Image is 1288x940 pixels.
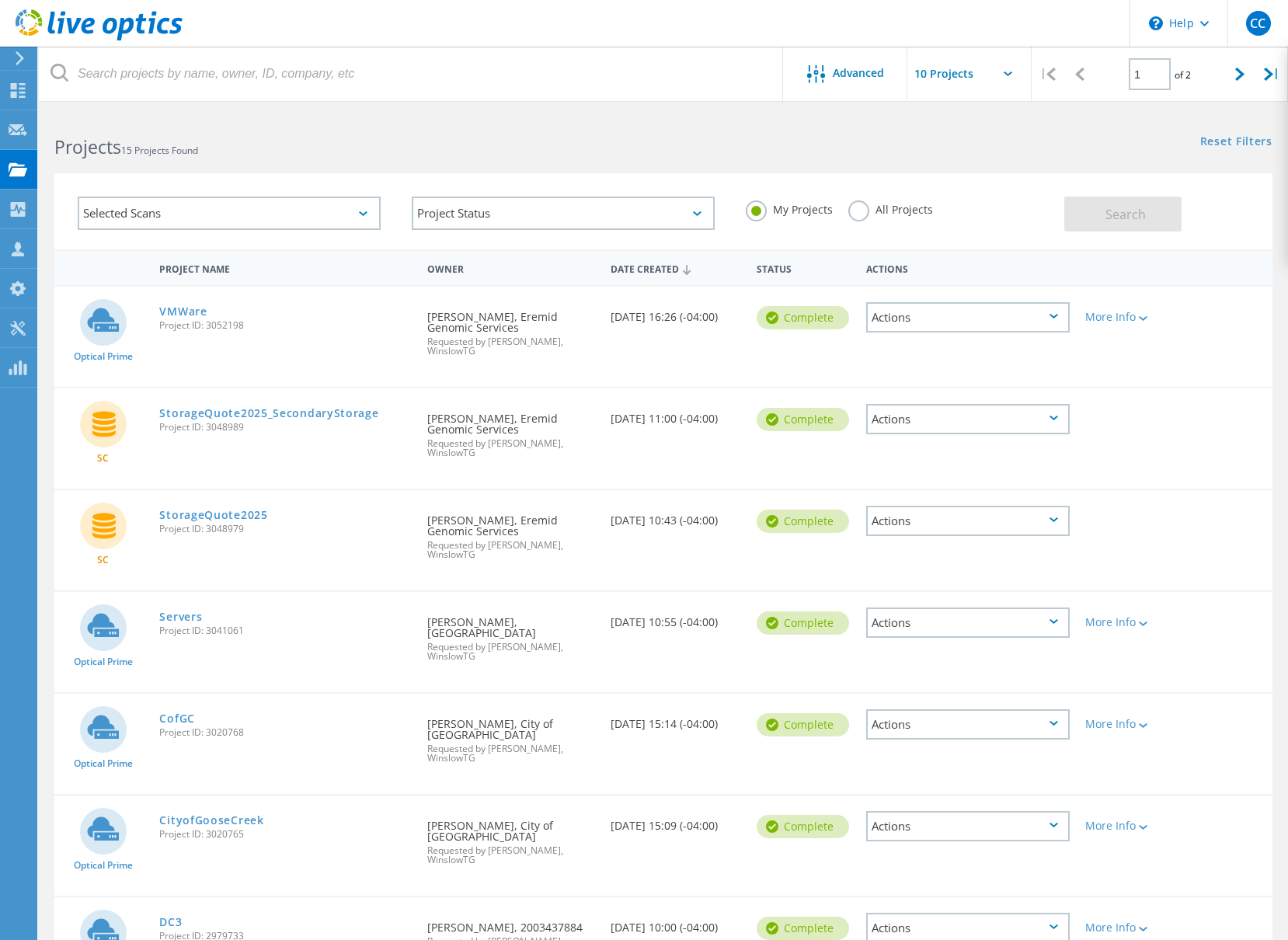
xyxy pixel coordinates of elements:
[1105,206,1146,223] span: Search
[78,197,381,230] div: Selected Scans
[833,68,884,78] span: Advanced
[419,694,602,778] div: [PERSON_NAME], City of [GEOGRAPHIC_DATA]
[159,408,378,419] a: StorageQuote2025_SecondaryStorage
[1085,922,1167,933] div: More Info
[159,713,195,724] a: CofGC
[1085,820,1167,831] div: More Info
[419,592,602,677] div: [PERSON_NAME], [GEOGRAPHIC_DATA]
[603,694,749,745] div: [DATE] 15:14 (-04:00)
[757,815,849,838] div: Complete
[858,253,1077,282] div: Actions
[757,408,849,431] div: Complete
[419,287,602,371] div: [PERSON_NAME], Eremid Genomic Services
[603,388,749,440] div: [DATE] 11:00 (-04:00)
[866,404,1070,434] div: Actions
[757,510,849,533] div: Complete
[159,510,267,520] a: StorageQuote2025
[1175,68,1191,82] span: of 2
[1085,719,1167,729] div: More Info
[419,388,602,473] div: [PERSON_NAME], Eremid Genomic Services
[159,728,412,737] span: Project ID: 3020768
[16,33,183,44] a: Live Optics Dashboard
[1085,617,1167,628] div: More Info
[427,846,594,865] span: Requested by [PERSON_NAME], WinslowTG
[97,555,109,565] span: SC
[757,611,849,635] div: Complete
[1064,197,1182,232] button: Search
[1149,16,1163,30] svg: \n
[159,423,412,432] span: Project ID: 3048989
[159,524,412,534] span: Project ID: 3048979
[866,811,1070,841] div: Actions
[427,642,594,661] span: Requested by [PERSON_NAME], WinslowTG
[603,287,749,338] div: [DATE] 16:26 (-04:00)
[121,144,198,157] span: 15 Projects Found
[866,506,1070,536] div: Actions
[419,490,602,575] div: [PERSON_NAME], Eremid Genomic Services
[603,796,749,847] div: [DATE] 15:09 (-04:00)
[427,744,594,763] span: Requested by [PERSON_NAME], WinslowTG
[866,709,1070,740] div: Actions
[39,47,784,101] input: Search projects by name, owner, ID, company, etc
[1200,136,1272,149] a: Reset Filters
[54,134,121,159] b: Projects
[159,917,182,928] a: DC3
[757,713,849,736] div: Complete
[159,321,412,330] span: Project ID: 3052198
[74,657,133,667] span: Optical Prime
[866,302,1070,332] div: Actions
[159,830,412,839] span: Project ID: 3020765
[603,253,749,283] div: Date Created
[848,200,933,215] label: All Projects
[1256,47,1288,102] div: |
[603,592,749,643] div: [DATE] 10:55 (-04:00)
[1085,312,1167,322] div: More Info
[74,861,133,870] span: Optical Prime
[159,815,263,826] a: CityofGooseCreek
[412,197,715,230] div: Project Status
[159,611,202,622] a: Servers
[757,917,849,940] div: Complete
[74,352,133,361] span: Optical Prime
[159,306,207,317] a: VMWare
[427,337,594,356] span: Requested by [PERSON_NAME], WinslowTG
[427,541,594,559] span: Requested by [PERSON_NAME], WinslowTG
[866,608,1070,638] div: Actions
[1250,17,1265,30] span: CC
[757,306,849,329] div: Complete
[427,439,594,458] span: Requested by [PERSON_NAME], WinslowTG
[749,253,858,282] div: Status
[1032,47,1063,102] div: |
[159,626,412,635] span: Project ID: 3041061
[74,759,133,768] span: Optical Prime
[419,796,602,880] div: [PERSON_NAME], City of [GEOGRAPHIC_DATA]
[151,253,419,282] div: Project Name
[97,454,109,463] span: SC
[603,490,749,541] div: [DATE] 10:43 (-04:00)
[746,200,833,215] label: My Projects
[419,253,602,282] div: Owner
